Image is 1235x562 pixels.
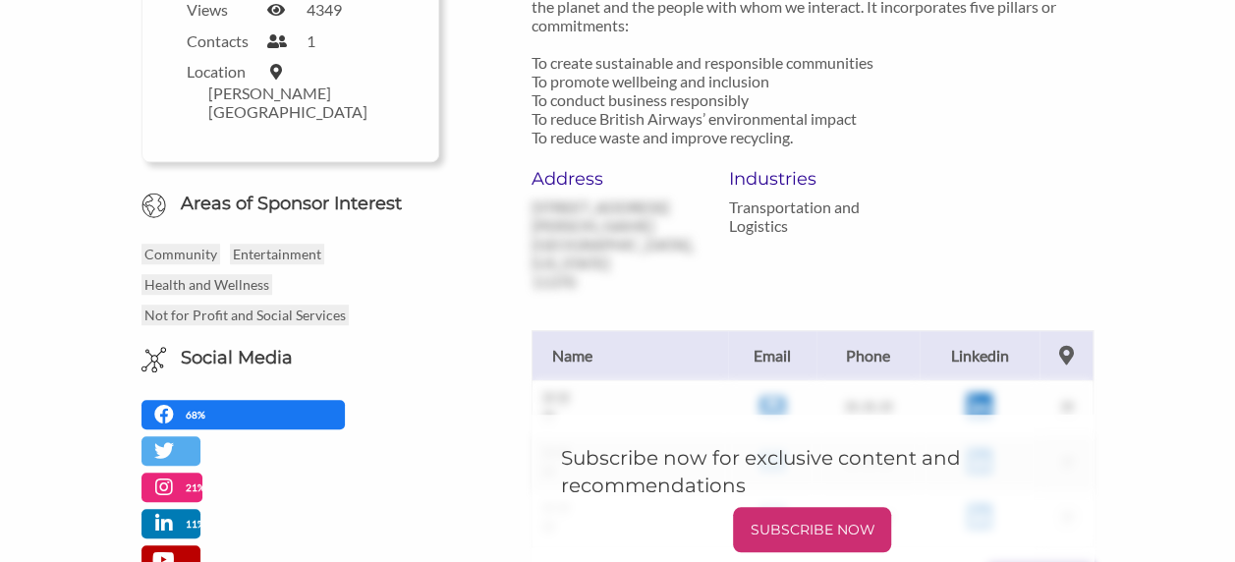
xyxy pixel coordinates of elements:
[729,168,897,190] h6: Industries
[141,347,167,372] img: Social Media Icon
[186,406,210,424] p: 68%
[141,274,272,295] p: Health and Wellness
[532,168,700,190] h6: Address
[728,330,816,380] th: Email
[561,444,1065,499] h5: Subscribe now for exclusive content and recommendations
[187,62,255,81] label: Location
[141,244,220,264] p: Community
[561,507,1065,552] a: SUBSCRIBE NOW
[141,193,167,218] img: Globe Icon
[816,330,920,380] th: Phone
[208,84,394,121] label: [PERSON_NAME][GEOGRAPHIC_DATA]
[307,31,315,50] label: 1
[186,515,210,534] p: 11%
[920,330,1039,380] th: Linkedin
[186,478,210,497] p: 21%
[141,305,349,325] p: Not for Profit and Social Services
[741,515,883,544] p: SUBSCRIBE NOW
[729,197,897,235] p: Transportation and Logistics
[532,330,728,380] th: Name
[181,346,293,370] h6: Social Media
[187,31,255,50] label: Contacts
[230,244,324,264] p: Entertainment
[127,192,454,216] h6: Areas of Sponsor Interest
